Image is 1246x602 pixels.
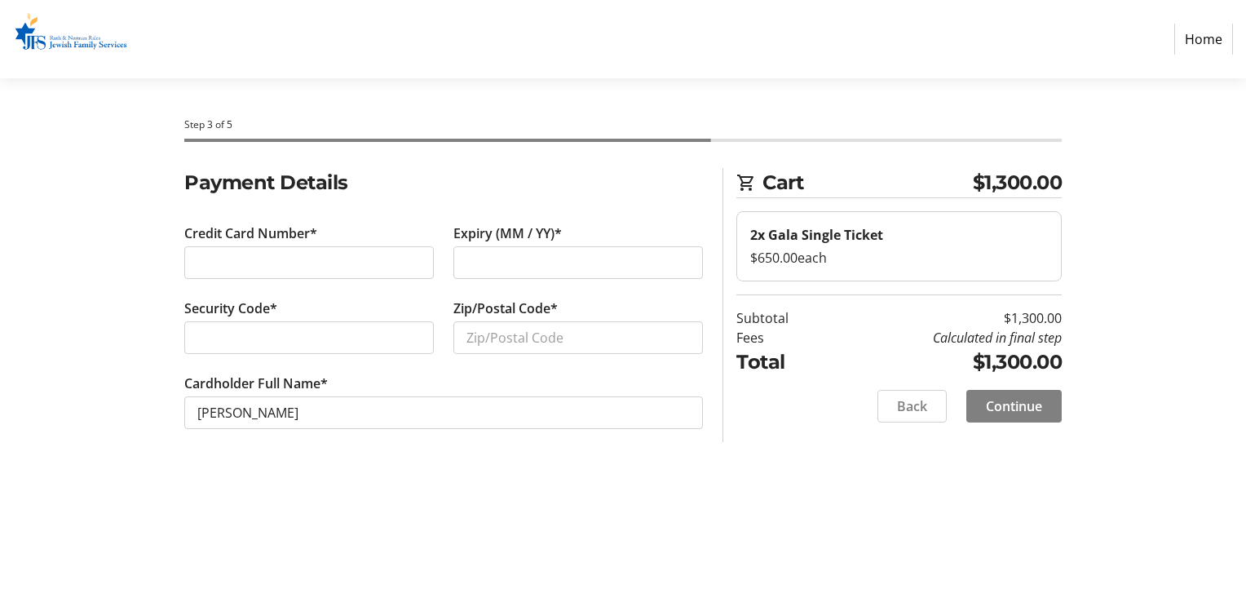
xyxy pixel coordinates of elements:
[877,390,947,423] button: Back
[184,168,703,197] h2: Payment Details
[830,347,1062,377] td: $1,300.00
[736,347,830,377] td: Total
[736,328,830,347] td: Fees
[453,224,562,243] label: Expiry (MM / YY)*
[197,253,421,272] iframe: Secure card number input frame
[453,321,703,354] input: Zip/Postal Code
[184,299,277,318] label: Security Code*
[750,248,1048,268] div: $650.00 each
[973,168,1063,197] span: $1,300.00
[184,396,703,429] input: Card Holder Name
[750,226,883,244] strong: 2x Gala Single Ticket
[1174,24,1233,55] a: Home
[736,308,830,328] td: Subtotal
[897,396,927,416] span: Back
[184,117,1062,132] div: Step 3 of 5
[13,7,129,72] img: Ruth & Norman Rales Jewish Family Services's Logo
[197,328,421,347] iframe: Secure CVC input frame
[830,328,1062,347] td: Calculated in final step
[184,374,328,393] label: Cardholder Full Name*
[762,168,973,197] span: Cart
[453,299,558,318] label: Zip/Postal Code*
[184,224,317,243] label: Credit Card Number*
[986,396,1042,416] span: Continue
[966,390,1062,423] button: Continue
[830,308,1062,328] td: $1,300.00
[466,253,690,272] iframe: Secure expiration date input frame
